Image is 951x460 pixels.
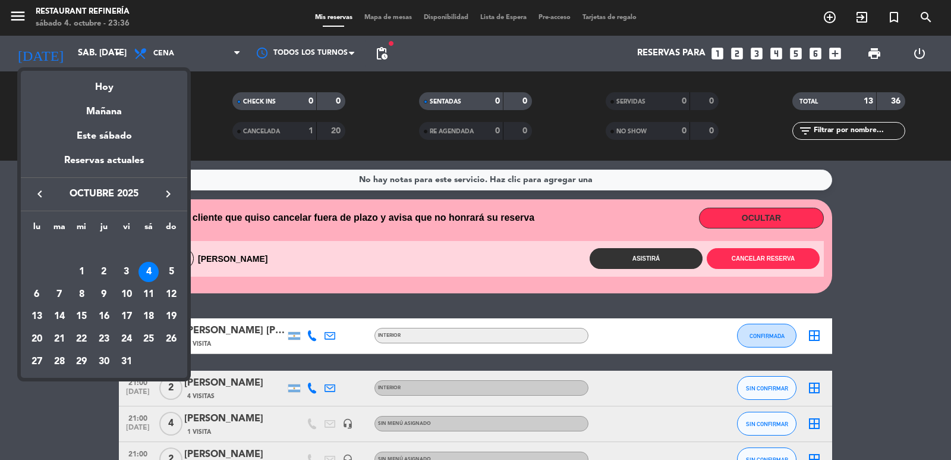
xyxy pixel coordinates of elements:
[138,306,159,327] div: 18
[27,352,47,372] div: 27
[158,186,179,202] button: keyboard_arrow_right
[94,284,114,305] div: 9
[70,283,93,306] td: 8 de octubre de 2025
[93,328,115,351] td: 23 de octubre de 2025
[49,306,70,327] div: 14
[160,220,182,239] th: domingo
[27,329,47,349] div: 20
[115,351,138,373] td: 31 de octubre de 2025
[93,283,115,306] td: 9 de octubre de 2025
[70,220,93,239] th: miércoles
[138,220,160,239] th: sábado
[49,329,70,349] div: 21
[26,328,48,351] td: 20 de octubre de 2025
[138,328,160,351] td: 25 de octubre de 2025
[71,352,92,372] div: 29
[161,306,181,327] div: 19
[116,352,137,372] div: 31
[161,284,181,305] div: 12
[116,306,137,327] div: 17
[70,261,93,283] td: 1 de octubre de 2025
[26,305,48,328] td: 13 de octubre de 2025
[49,284,70,305] div: 7
[70,328,93,351] td: 22 de octubre de 2025
[160,261,182,283] td: 5 de octubre de 2025
[116,284,137,305] div: 10
[138,261,160,283] td: 4 de octubre de 2025
[26,283,48,306] td: 6 de octubre de 2025
[138,262,159,282] div: 4
[161,262,181,282] div: 5
[160,283,182,306] td: 12 de octubre de 2025
[115,261,138,283] td: 3 de octubre de 2025
[116,329,137,349] div: 24
[160,305,182,328] td: 19 de octubre de 2025
[138,283,160,306] td: 11 de octubre de 2025
[94,306,114,327] div: 16
[115,328,138,351] td: 24 de octubre de 2025
[93,261,115,283] td: 2 de octubre de 2025
[116,262,137,282] div: 3
[71,306,92,327] div: 15
[26,238,182,261] td: OCT.
[48,328,71,351] td: 21 de octubre de 2025
[27,306,47,327] div: 13
[21,71,187,95] div: Hoy
[161,329,181,349] div: 26
[94,262,114,282] div: 2
[71,284,92,305] div: 8
[115,283,138,306] td: 10 de octubre de 2025
[93,351,115,373] td: 30 de octubre de 2025
[161,187,175,201] i: keyboard_arrow_right
[51,186,158,202] span: octubre 2025
[70,305,93,328] td: 15 de octubre de 2025
[94,352,114,372] div: 30
[48,305,71,328] td: 14 de octubre de 2025
[71,262,92,282] div: 1
[48,283,71,306] td: 7 de octubre de 2025
[26,220,48,239] th: lunes
[115,305,138,328] td: 17 de octubre de 2025
[93,305,115,328] td: 16 de octubre de 2025
[93,220,115,239] th: jueves
[70,351,93,373] td: 29 de octubre de 2025
[71,329,92,349] div: 22
[138,305,160,328] td: 18 de octubre de 2025
[29,186,51,202] button: keyboard_arrow_left
[21,95,187,120] div: Mañana
[21,153,187,177] div: Reservas actuales
[21,120,187,153] div: Este sábado
[49,352,70,372] div: 28
[160,328,182,351] td: 26 de octubre de 2025
[27,284,47,305] div: 6
[48,351,71,373] td: 28 de octubre de 2025
[138,284,159,305] div: 11
[94,329,114,349] div: 23
[26,351,48,373] td: 27 de octubre de 2025
[48,220,71,239] th: martes
[115,220,138,239] th: viernes
[33,187,47,201] i: keyboard_arrow_left
[138,329,159,349] div: 25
